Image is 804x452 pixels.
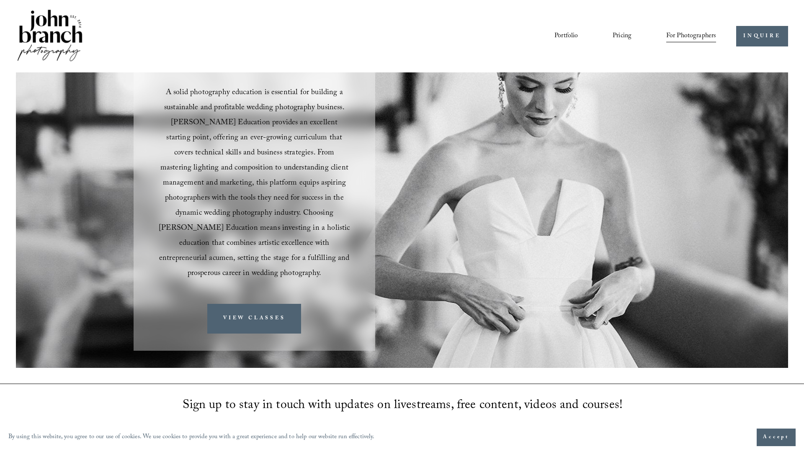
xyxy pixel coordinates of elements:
span: For Photographers [666,30,716,43]
a: Pricing [613,29,631,44]
img: John Branch IV Photography [16,8,84,64]
a: Portfolio [554,29,578,44]
a: VIEW CLASSES [207,304,301,334]
span: Sign up to stay in touch with updates on livestreams, free content, videos and courses! [183,395,623,417]
a: INQUIRE [736,26,788,46]
p: By using this website, you agree to our use of cookies. We use cookies to provide you with a grea... [8,431,375,444]
span: A solid photography education is essential for building a sustainable and profitable wedding phot... [159,87,352,280]
button: Accept [757,429,796,446]
a: folder dropdown [666,29,716,44]
span: Accept [763,433,789,442]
